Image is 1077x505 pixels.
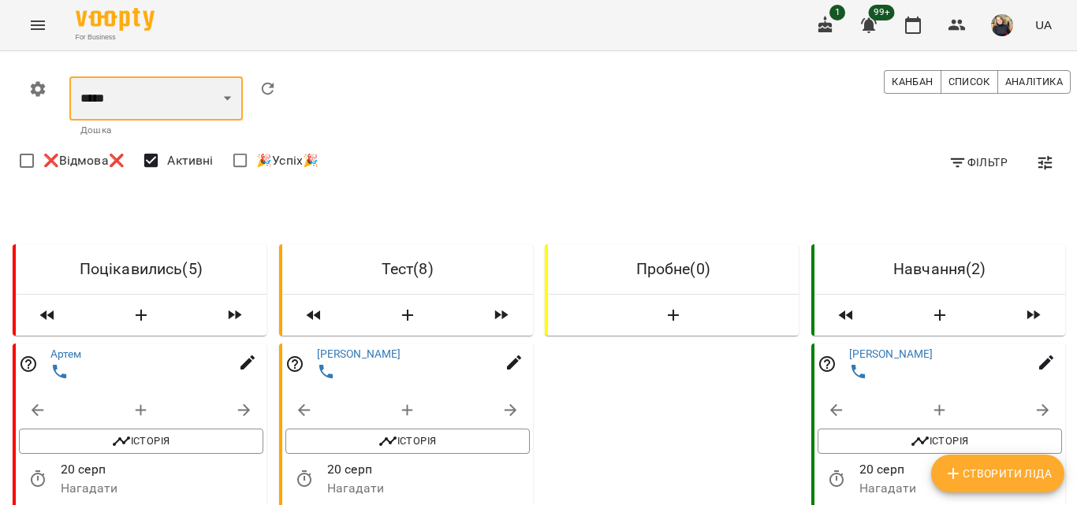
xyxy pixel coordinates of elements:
[884,70,941,94] button: Канбан
[1035,17,1052,33] span: UA
[1029,10,1058,39] button: UA
[285,429,530,454] button: Історія
[167,151,213,170] span: Активні
[827,257,1053,281] h6: Навчання ( 2 )
[50,347,82,360] a: Артем
[345,301,470,329] button: Створити Ліда
[43,151,125,170] span: ❌Відмова❌
[561,257,786,281] h6: Пробне ( 0 )
[293,432,522,451] span: Історія
[80,123,232,139] p: Дошка
[859,479,1061,498] p: Нагадати
[829,5,845,20] span: 1
[878,301,1002,329] button: Створити Ліда
[931,455,1064,492] button: Створити Ліда
[61,460,263,479] p: 20 серп
[869,5,895,20] span: 99+
[19,6,57,44] button: Menu
[941,70,998,94] button: Список
[818,429,1062,454] button: Історія
[944,464,1052,483] span: Створити Ліда
[295,257,520,281] h6: Тест ( 8 )
[942,148,1014,176] button: Фільтр
[76,32,155,43] span: For Business
[821,301,871,329] span: Пересунути лідів з колонки
[997,70,1071,94] button: Аналітика
[475,301,526,329] span: Пересунути лідів з колонки
[326,479,529,498] p: Нагадати
[61,479,263,498] p: Нагадати
[991,14,1013,36] img: ad96a223c3aa0afd89c37e24d2e0bc2b.jpg
[27,432,255,451] span: Історія
[289,301,339,329] span: Пересунути лідів з колонки
[848,347,933,360] a: [PERSON_NAME]
[1005,73,1063,91] span: Аналітика
[316,347,401,360] a: [PERSON_NAME]
[326,460,529,479] p: 20 серп
[892,73,933,91] span: Канбан
[76,8,155,31] img: Voopty Logo
[948,73,990,91] span: Список
[19,429,263,454] button: Історія
[818,355,837,373] svg: Відповідальний співробітник не заданий
[210,301,260,329] span: Пересунути лідів з колонки
[22,301,73,329] span: Пересунути лідів з колонки
[554,301,792,329] button: Створити Ліда
[859,460,1061,479] p: 20 серп
[948,153,1008,172] span: Фільтр
[28,257,254,281] h6: Поцікавились ( 5 )
[256,151,319,170] span: 🎉Успіх🎉
[19,355,38,373] svg: Відповідальний співробітник не заданий
[825,432,1054,451] span: Історія
[285,355,304,373] svg: Відповідальний співробітник не заданий
[1008,301,1058,329] span: Пересунути лідів з колонки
